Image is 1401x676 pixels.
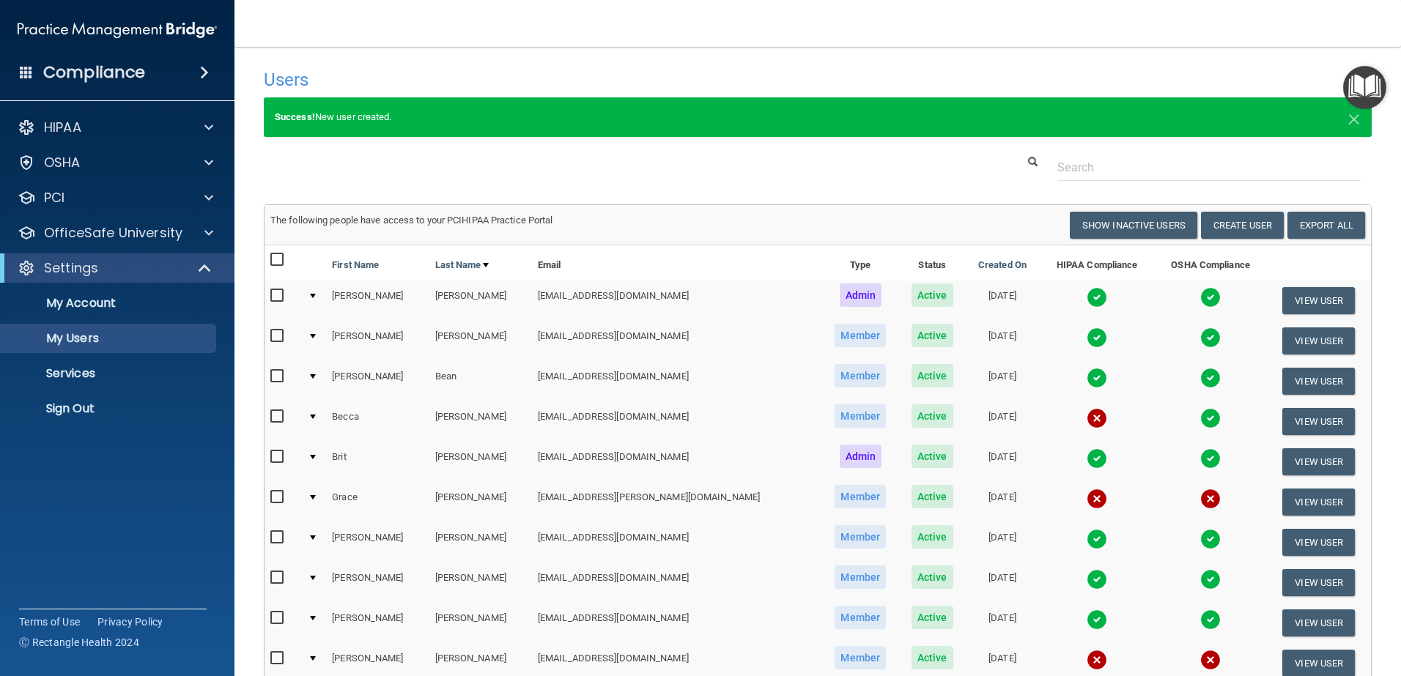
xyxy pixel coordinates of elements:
[326,522,429,562] td: [PERSON_NAME]
[1200,650,1221,670] img: cross.ca9f0e7f.svg
[326,562,429,603] td: [PERSON_NAME]
[912,646,953,669] span: Active
[43,62,145,83] h4: Compliance
[1282,287,1355,314] button: View User
[275,111,315,122] strong: Success!
[1070,212,1197,239] button: Show Inactive Users
[44,154,81,171] p: OSHA
[1282,368,1355,395] button: View User
[10,401,210,416] p: Sign Out
[264,70,901,89] h4: Users
[912,324,953,347] span: Active
[835,565,886,589] span: Member
[912,606,953,629] span: Active
[44,224,182,242] p: OfficeSafe University
[326,482,429,522] td: Grace
[1200,408,1221,428] img: tick.e7d51cea.svg
[326,603,429,643] td: [PERSON_NAME]
[1040,245,1155,281] th: HIPAA Compliance
[332,256,379,274] a: First Name
[1282,327,1355,354] button: View User
[1087,569,1107,590] img: tick.e7d51cea.svg
[1348,108,1361,126] button: Close
[965,321,1040,361] td: [DATE]
[532,321,821,361] td: [EMAIL_ADDRESS][DOMAIN_NAME]
[1200,489,1221,509] img: cross.ca9f0e7f.svg
[10,331,210,346] p: My Users
[10,296,210,311] p: My Account
[835,364,886,387] span: Member
[532,361,821,401] td: [EMAIL_ADDRESS][DOMAIN_NAME]
[1087,327,1107,348] img: tick.e7d51cea.svg
[44,119,81,136] p: HIPAA
[965,401,1040,442] td: [DATE]
[1282,569,1355,596] button: View User
[1087,650,1107,670] img: cross.ca9f0e7f.svg
[97,614,163,629] a: Privacy Policy
[1282,489,1355,516] button: View User
[1200,448,1221,469] img: tick.e7d51cea.svg
[840,445,882,468] span: Admin
[835,646,886,669] span: Member
[1087,529,1107,549] img: tick.e7d51cea.svg
[912,283,953,307] span: Active
[326,361,429,401] td: [PERSON_NAME]
[532,442,821,482] td: [EMAIL_ADDRESS][DOMAIN_NAME]
[18,259,212,277] a: Settings
[965,442,1040,482] td: [DATE]
[965,482,1040,522] td: [DATE]
[18,189,213,207] a: PCI
[835,525,886,549] span: Member
[1348,103,1361,132] span: ×
[835,485,886,508] span: Member
[1155,245,1267,281] th: OSHA Compliance
[1057,154,1361,181] input: Search
[835,324,886,347] span: Member
[1282,448,1355,475] button: View User
[912,565,953,589] span: Active
[1087,408,1107,428] img: cross.ca9f0e7f.svg
[965,522,1040,562] td: [DATE]
[1282,529,1355,556] button: View User
[1200,569,1221,590] img: tick.e7d51cea.svg
[532,603,821,643] td: [EMAIL_ADDRESS][DOMAIN_NAME]
[1087,609,1107,630] img: tick.e7d51cea.svg
[429,603,532,643] td: [PERSON_NAME]
[978,256,1027,274] a: Created On
[326,442,429,482] td: Brit
[1287,212,1365,239] a: Export All
[912,445,953,468] span: Active
[532,401,821,442] td: [EMAIL_ADDRESS][DOMAIN_NAME]
[912,364,953,387] span: Active
[840,283,882,307] span: Admin
[1343,66,1386,109] button: Open Resource Center
[44,259,98,277] p: Settings
[1200,529,1221,549] img: tick.e7d51cea.svg
[835,606,886,629] span: Member
[532,522,821,562] td: [EMAIL_ADDRESS][DOMAIN_NAME]
[912,525,953,549] span: Active
[429,442,532,482] td: [PERSON_NAME]
[270,215,553,226] span: The following people have access to your PCIHIPAA Practice Portal
[1087,489,1107,509] img: cross.ca9f0e7f.svg
[19,614,80,629] a: Terms of Use
[1087,287,1107,308] img: tick.e7d51cea.svg
[18,224,213,242] a: OfficeSafe University
[1200,287,1221,308] img: tick.e7d51cea.svg
[44,189,64,207] p: PCI
[429,321,532,361] td: [PERSON_NAME]
[532,482,821,522] td: [EMAIL_ADDRESS][PERSON_NAME][DOMAIN_NAME]
[1200,327,1221,348] img: tick.e7d51cea.svg
[821,245,899,281] th: Type
[532,562,821,603] td: [EMAIL_ADDRESS][DOMAIN_NAME]
[429,361,532,401] td: Bean
[264,97,1372,137] div: New user created.
[18,15,217,45] img: PMB logo
[532,245,821,281] th: Email
[899,245,965,281] th: Status
[435,256,489,274] a: Last Name
[1147,572,1383,631] iframe: Drift Widget Chat Controller
[18,119,213,136] a: HIPAA
[429,562,532,603] td: [PERSON_NAME]
[19,635,139,650] span: Ⓒ Rectangle Health 2024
